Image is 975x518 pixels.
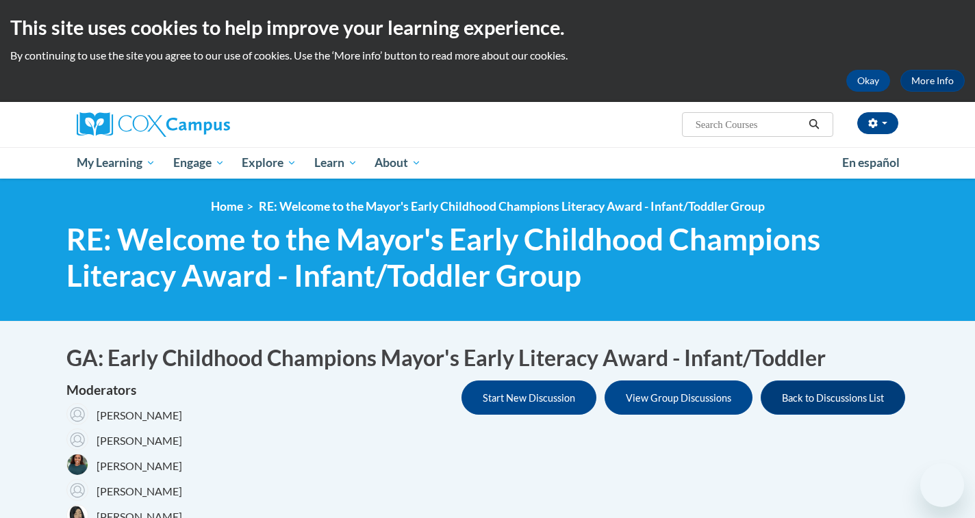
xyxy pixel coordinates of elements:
[97,408,182,423] span: [PERSON_NAME]
[857,112,898,134] button: Account Settings
[66,343,909,374] h1: GA: Early Childhood Champions Mayor's Early Literacy Award - Infant/Toddler
[66,454,88,476] img: Shonta Lyons
[259,199,765,213] span: RE: Welcome to the Mayor's Early Childhood Champions Literacy Award - Infant/Toddler Group
[66,221,909,294] span: RE: Welcome to the Mayor's Early Childhood Champions Literacy Award - Infant/Toddler Group
[461,380,596,415] button: Start New Discussion
[97,433,182,448] span: [PERSON_NAME]
[694,116,804,133] input: Search Courses
[242,155,296,171] span: Explore
[920,463,964,507] iframe: Button to launch messaging window
[10,14,965,41] h2: This site uses cookies to help improve your learning experience.
[56,147,919,179] div: Main menu
[97,484,182,499] span: [PERSON_NAME]
[846,70,890,92] button: Okay
[761,380,905,415] button: Back to Discussions List
[833,148,909,177] a: En español
[77,155,155,171] span: My Learning
[66,428,88,450] img: Beryl Otumfuor
[66,380,270,400] h4: Moderators
[173,155,225,171] span: Engage
[804,116,824,133] button: Search
[77,112,230,137] img: Cox Campus
[605,380,752,415] button: View Group Discussions
[97,458,182,474] span: [PERSON_NAME]
[68,147,164,179] a: My Learning
[66,403,88,425] img: Zehra Ozturk
[66,479,88,501] img: Samantha Murillo
[10,48,965,63] p: By continuing to use the site you agree to our use of cookies. Use the ‘More info’ button to read...
[305,147,366,179] a: Learn
[164,147,233,179] a: Engage
[900,70,965,92] a: More Info
[375,155,421,171] span: About
[314,155,357,171] span: Learn
[211,199,243,213] a: Home
[233,147,305,179] a: Explore
[366,147,431,179] a: About
[842,155,900,170] span: En español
